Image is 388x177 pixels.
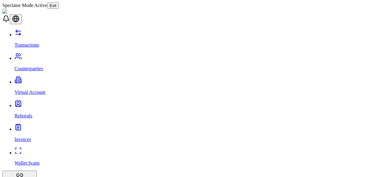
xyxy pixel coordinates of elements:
a: Invoices [15,126,386,142]
button: Exit [47,2,59,9]
p: Transactions [15,42,386,48]
p: Counterparties [15,66,386,71]
p: Virtual Account [15,90,386,95]
a: Transactions [15,32,386,48]
p: Wallet Scans [15,160,386,166]
a: Counterparties [15,56,386,71]
p: Invoices [15,137,386,142]
a: Virtual Account [15,79,386,95]
a: Wallet Scans [15,150,386,166]
img: ShieldPay Logo [2,9,38,14]
p: Referrals [15,113,386,119]
a: Referrals [15,103,386,119]
span: Spectator Mode Active [2,3,47,8]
